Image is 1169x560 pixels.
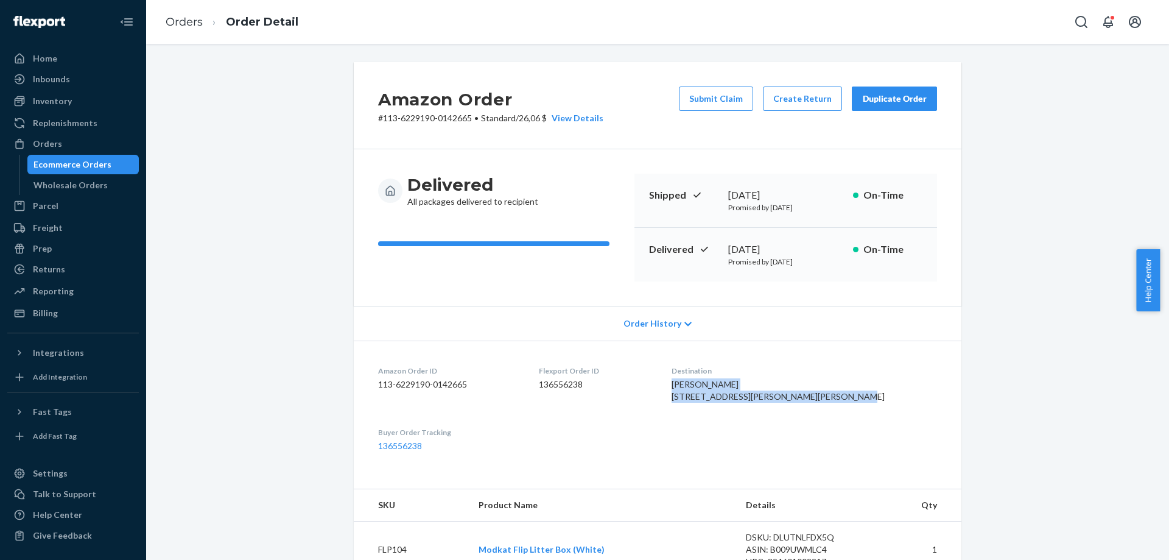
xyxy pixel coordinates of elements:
a: Orders [7,134,139,154]
div: Prep [33,243,52,255]
div: Give Feedback [33,530,92,542]
div: DSKU: DLUTNLFDX5Q [746,531,860,544]
a: Settings [7,464,139,483]
a: Inbounds [7,69,139,89]
dd: 136556238 [539,378,651,391]
button: Give Feedback [7,526,139,545]
div: Add Fast Tag [33,431,77,441]
a: Parcel [7,196,139,216]
p: On-Time [863,188,922,202]
button: Submit Claim [679,87,753,111]
a: 136556238 [378,441,422,451]
a: Freight [7,218,139,238]
div: Talk to Support [33,488,96,500]
a: Help Center [7,505,139,525]
th: SKU [354,489,469,522]
a: Orders [166,15,203,29]
span: • [474,113,479,123]
span: Order History [623,317,681,330]
span: Standard [481,113,516,123]
button: Open notifications [1096,10,1120,34]
button: Open account menu [1123,10,1147,34]
p: Promised by [DATE] [728,257,843,267]
a: Returns [7,260,139,279]
p: Delivered [649,243,718,257]
th: Qty [869,489,961,522]
a: Prep [7,239,139,258]
div: All packages delivered to recipient [407,174,538,208]
th: Product Name [469,489,736,522]
div: Returns [33,263,65,275]
div: Billing [33,307,58,319]
dt: Amazon Order ID [378,366,519,376]
dt: Flexport Order ID [539,366,651,376]
div: Integrations [33,347,84,359]
p: Promised by [DATE] [728,202,843,213]
h2: Amazon Order [378,87,603,112]
button: Integrations [7,343,139,363]
button: Help Center [1136,249,1160,311]
a: Wholesale Orders [27,175,139,195]
div: Settings [33,467,68,480]
div: ASIN: B009UWMLC4 [746,544,860,556]
a: Billing [7,303,139,323]
div: Add Integration [33,372,87,382]
button: Close Navigation [114,10,139,34]
a: Order Detail [226,15,298,29]
div: Fast Tags [33,406,72,418]
div: Duplicate Order [862,93,927,105]
p: Shipped [649,188,718,202]
div: [DATE] [728,188,843,202]
div: Replenishments [33,117,97,129]
a: Talk to Support [7,484,139,504]
span: [PERSON_NAME] [STREET_ADDRESS][PERSON_NAME][PERSON_NAME] [672,379,885,402]
div: Reporting [33,285,74,297]
button: Duplicate Order [852,87,937,111]
div: Inbounds [33,73,70,85]
div: Help Center [33,509,82,521]
button: Create Return [763,87,842,111]
div: [DATE] [728,243,843,257]
button: Open Search Box [1069,10,1094,34]
dd: 113-6229190-0142665 [378,378,519,391]
a: Inventory [7,91,139,111]
button: Fast Tags [7,402,139,422]
a: Ecommerce Orders [27,155,139,174]
a: Add Integration [7,367,139,387]
a: Modkat Flip Litter Box (White) [479,544,605,555]
h3: Delivered [407,174,538,196]
div: Home [33,52,57,65]
div: Ecommerce Orders [33,158,111,171]
a: Add Fast Tag [7,427,139,446]
a: Replenishments [7,113,139,133]
div: Inventory [33,95,72,107]
dt: Destination [672,366,937,376]
th: Details [736,489,870,522]
p: On-Time [863,243,922,257]
div: Orders [33,138,62,150]
button: View Details [547,112,603,124]
a: Home [7,49,139,68]
div: Freight [33,222,63,234]
dt: Buyer Order Tracking [378,427,519,438]
div: Parcel [33,200,58,212]
div: Wholesale Orders [33,179,108,191]
a: Reporting [7,282,139,301]
img: Flexport logo [13,16,65,28]
ol: breadcrumbs [156,4,308,40]
p: # 113-6229190-0142665 / 26,06 $ [378,112,603,124]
